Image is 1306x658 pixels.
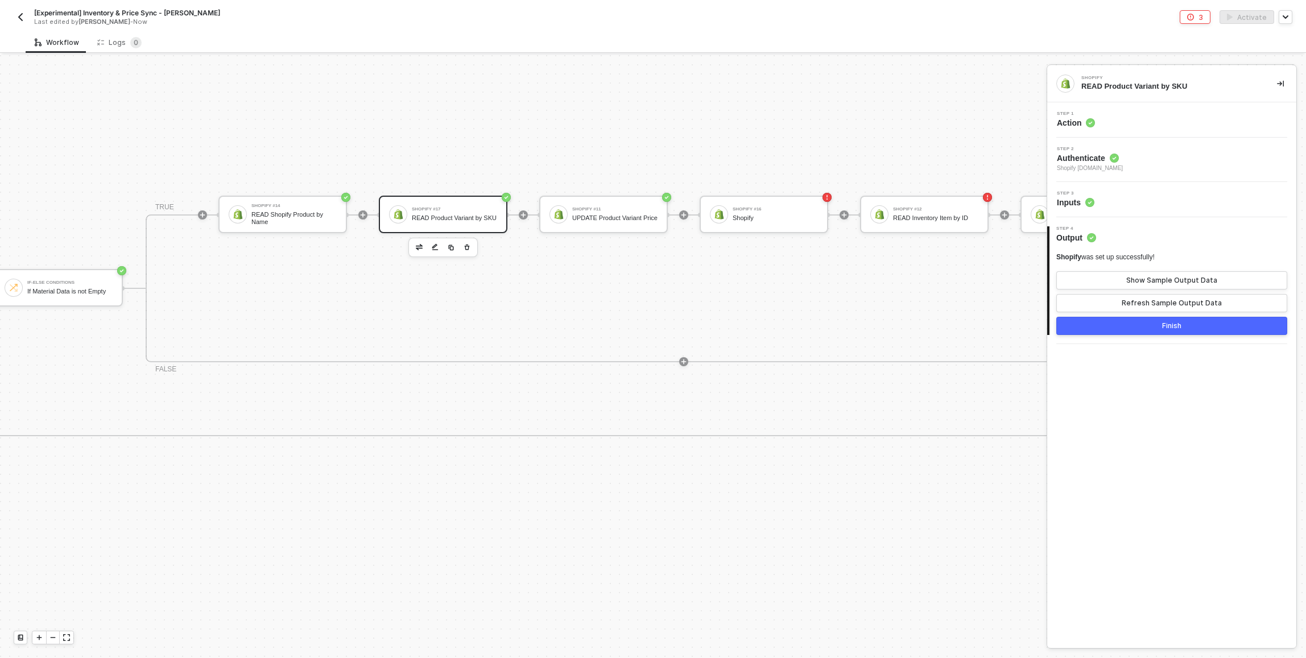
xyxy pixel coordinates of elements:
span: icon-play [841,212,848,218]
span: Shopify [DOMAIN_NAME] [1057,164,1123,173]
span: icon-play [36,634,43,641]
div: FALSE [155,364,176,375]
button: copy-block [444,241,458,254]
span: icon-play [680,212,687,218]
div: Workflow [35,38,79,47]
div: Last edited by - Now [34,18,627,26]
span: icon-play [680,358,687,365]
img: copy-block [448,244,454,251]
span: Step 4 [1056,226,1096,231]
span: Step 2 [1057,147,1123,151]
img: icon [233,209,243,220]
div: Refresh Sample Output Data [1122,299,1222,308]
div: READ Shopify Product by Name [251,211,337,225]
div: Shopify [1081,76,1252,80]
div: Logs [97,37,142,48]
button: edit-cred [412,241,426,254]
img: edit-cred [432,243,439,251]
div: TRUE [155,202,174,213]
img: icon [393,209,403,220]
span: Step 1 [1057,111,1095,116]
div: Shopify [733,214,818,222]
span: icon-error-page [823,193,832,202]
span: [Experimental] Inventory & Price Sync - [PERSON_NAME] [34,8,220,18]
img: icon [714,209,724,220]
div: Shopify #12 [893,207,978,212]
div: Shopify #17 [412,207,497,212]
button: Refresh Sample Output Data [1056,294,1287,312]
span: icon-play [359,212,366,218]
img: icon [874,209,885,220]
img: icon [9,283,19,293]
span: icon-success-page [502,193,511,202]
span: Authenticate [1057,152,1123,164]
div: Show Sample Output Data [1126,276,1217,285]
span: Output [1056,232,1096,243]
div: Shopify #16 [733,207,818,212]
button: Show Sample Output Data [1056,271,1287,289]
span: icon-play [520,212,527,218]
sup: 0 [130,37,142,48]
span: icon-success-page [341,193,350,202]
span: icon-collapse-right [1277,80,1284,87]
div: Step 4Output Shopifywas set up successfully!Show Sample Output DataRefresh Sample Output DataFinish [1047,226,1296,335]
button: back [14,10,27,24]
button: edit-cred [428,241,442,254]
div: Shopify #14 [251,204,337,208]
span: icon-error-page [983,193,992,202]
div: was set up successfully! [1056,253,1155,262]
div: 3 [1198,13,1203,22]
span: Action [1057,117,1095,129]
div: Finish [1162,321,1181,330]
img: icon [553,209,564,220]
img: back [16,13,25,22]
span: icon-play [1001,212,1008,218]
span: icon-minus [49,634,56,641]
div: Step 2Authenticate Shopify [DOMAIN_NAME] [1047,147,1296,173]
span: Step 3 [1057,191,1094,196]
span: Inputs [1057,197,1094,208]
button: activateActivate [1220,10,1274,24]
button: 3 [1180,10,1210,24]
div: If-Else Conditions [27,280,113,285]
img: icon [1035,209,1045,220]
div: Step 1Action [1047,111,1296,129]
span: icon-error-page [1187,14,1194,20]
div: Shopify #11 [572,207,658,212]
img: integration-icon [1060,78,1071,89]
div: READ Product Variant by SKU [1081,81,1259,92]
span: icon-play [199,212,206,218]
button: Finish [1056,317,1287,335]
img: edit-cred [416,244,423,250]
span: Shopify [1056,253,1081,261]
div: UPDATE Product Variant Price [572,214,658,222]
div: READ Inventory Item by ID [893,214,978,222]
div: READ Product Variant by SKU [412,214,497,222]
span: icon-success-page [117,266,126,275]
span: icon-success-page [662,193,671,202]
div: If Material Data is not Empty [27,288,113,295]
span: [PERSON_NAME] [78,18,130,26]
span: icon-expand [63,634,70,641]
div: Step 3Inputs [1047,191,1296,208]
